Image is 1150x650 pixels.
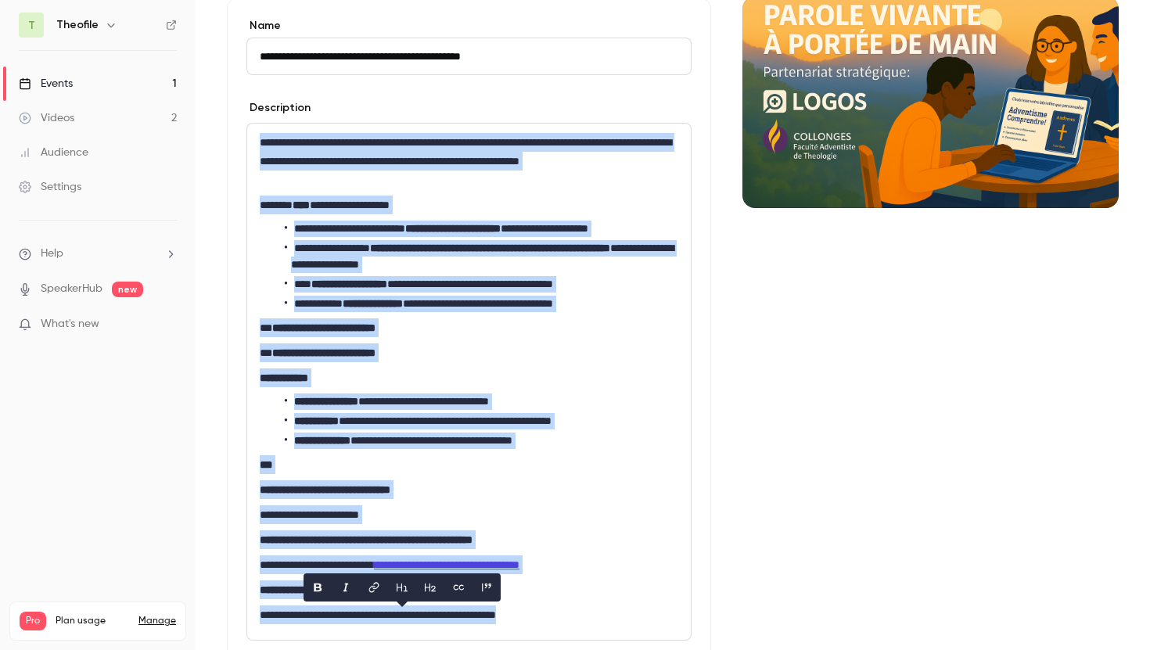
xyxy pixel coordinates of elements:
[19,179,81,195] div: Settings
[19,246,177,262] li: help-dropdown-opener
[41,316,99,332] span: What's new
[28,17,35,34] span: T
[56,17,99,33] h6: Theofile
[158,318,177,332] iframe: Noticeable Trigger
[246,123,692,641] section: description
[138,615,176,627] a: Manage
[41,246,63,262] span: Help
[361,575,386,600] button: link
[246,100,311,116] label: Description
[246,18,692,34] label: Name
[19,76,73,92] div: Events
[56,615,129,627] span: Plan usage
[19,110,74,126] div: Videos
[112,282,143,297] span: new
[333,575,358,600] button: italic
[41,281,102,297] a: SpeakerHub
[247,124,691,640] div: editor
[474,575,499,600] button: blockquote
[305,575,330,600] button: bold
[19,145,88,160] div: Audience
[20,612,46,630] span: Pro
